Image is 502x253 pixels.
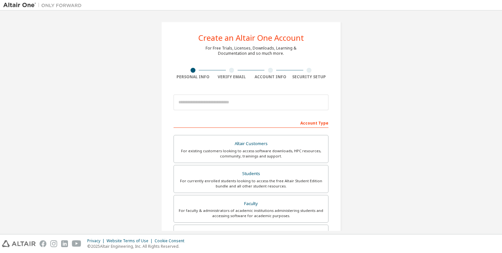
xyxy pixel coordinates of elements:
div: Cookie Consent [155,238,188,244]
img: linkedin.svg [61,240,68,247]
p: © 2025 Altair Engineering, Inc. All Rights Reserved. [87,244,188,249]
div: For Free Trials, Licenses, Downloads, Learning & Documentation and so much more. [206,46,296,56]
div: Faculty [178,199,324,208]
img: Altair One [3,2,85,8]
div: Altair Customers [178,139,324,148]
div: Privacy [87,238,107,244]
div: Security Setup [290,74,329,80]
div: Create an Altair One Account [198,34,304,42]
img: facebook.svg [40,240,46,247]
div: Personal Info [174,74,212,80]
img: youtube.svg [72,240,81,247]
div: Verify Email [212,74,251,80]
div: Everyone else [178,229,324,238]
div: Account Info [251,74,290,80]
div: For faculty & administrators of academic institutions administering students and accessing softwa... [178,208,324,218]
div: Students [178,169,324,178]
div: Website Terms of Use [107,238,155,244]
img: altair_logo.svg [2,240,36,247]
img: instagram.svg [50,240,57,247]
div: For currently enrolled students looking to access the free Altair Student Edition bundle and all ... [178,178,324,189]
div: Account Type [174,117,328,128]
div: For existing customers looking to access software downloads, HPC resources, community, trainings ... [178,148,324,159]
